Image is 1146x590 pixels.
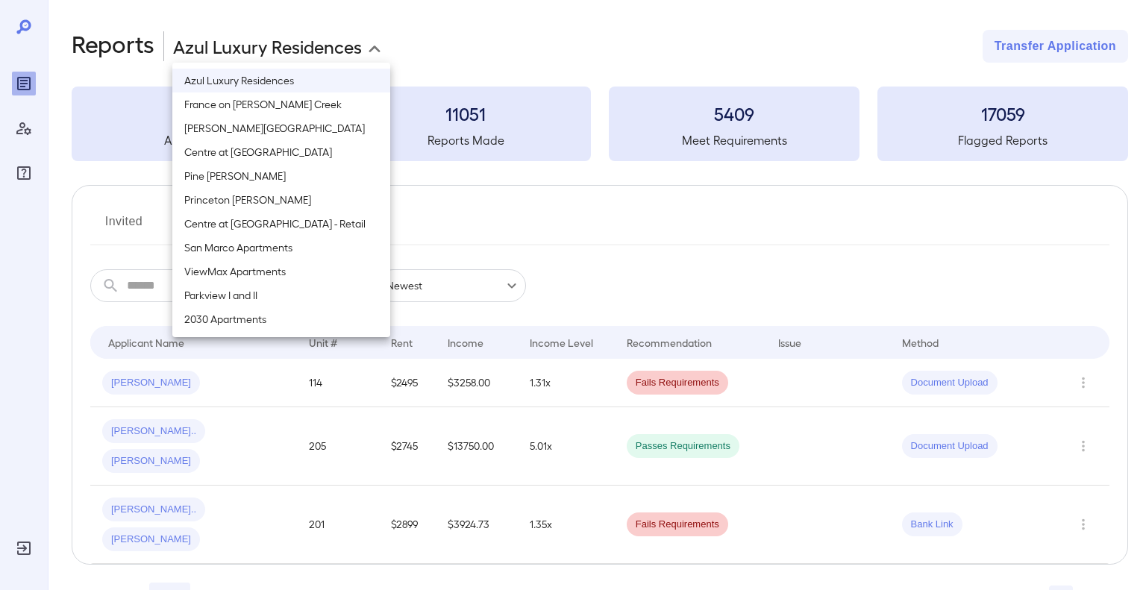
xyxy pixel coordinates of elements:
li: Parkview I and II [172,283,390,307]
li: 2030 Apartments [172,307,390,331]
li: Princeton [PERSON_NAME] [172,188,390,212]
li: Centre at [GEOGRAPHIC_DATA] - Retail [172,212,390,236]
li: [PERSON_NAME][GEOGRAPHIC_DATA] [172,116,390,140]
li: Pine [PERSON_NAME] [172,164,390,188]
li: Centre at [GEOGRAPHIC_DATA] [172,140,390,164]
li: ViewMax Apartments [172,260,390,283]
li: France on [PERSON_NAME] Creek [172,92,390,116]
li: San Marco Apartments [172,236,390,260]
li: Azul Luxury Residences [172,69,390,92]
